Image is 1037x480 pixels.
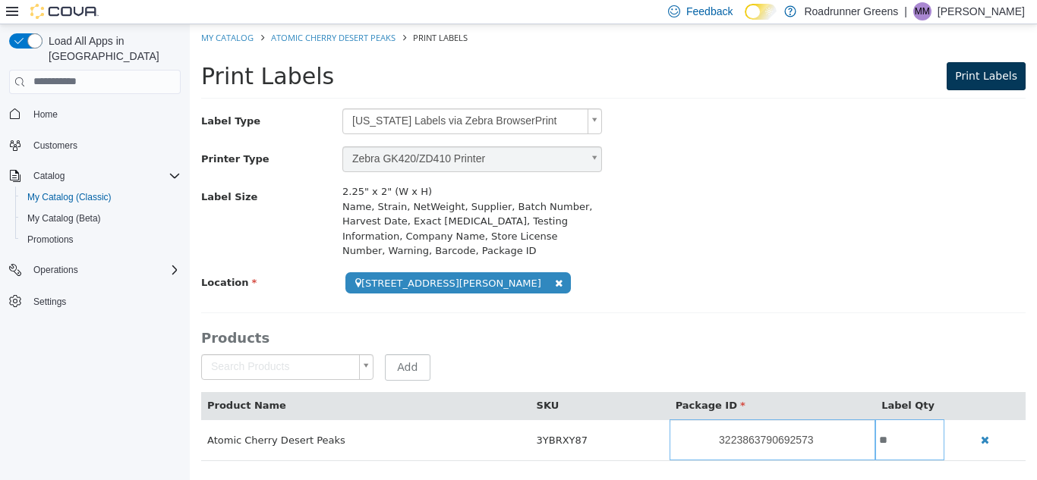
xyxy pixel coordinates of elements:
[33,140,77,152] span: Customers
[33,296,66,308] span: Settings
[30,4,99,19] img: Cova
[11,8,64,19] a: My Catalog
[27,105,64,124] a: Home
[27,261,84,279] button: Operations
[27,105,181,124] span: Home
[81,8,206,19] a: Atomic Cherry Desert Peaks
[686,368,754,395] th: Label Qty
[11,395,341,436] td: Atomic Cherry Desert Peaks
[15,229,187,250] button: Promotions
[153,175,412,234] div: Name, Strain, NetWeight, Supplier, Batch Number, Harvest Date, Exact [MEDICAL_DATA], Testing Info...
[33,108,58,121] span: Home
[486,375,556,387] span: Package ID
[223,8,278,19] span: Print Labels
[11,253,67,264] span: Location
[686,4,733,19] span: Feedback
[15,187,187,208] button: My Catalog (Classic)
[153,160,412,175] div: 2.25" x 2" (W x H)
[21,188,181,206] span: My Catalog (Classic)
[21,209,107,227] a: My Catalog (Beta)
[11,129,80,140] span: Printer Type
[153,84,412,110] a: [US_STATE] Labels via Zebra BrowserPrint
[804,2,898,20] p: Roadrunner Greens
[21,209,181,227] span: My Catalog (Beta)
[15,208,187,229] button: My Catalog (Beta)
[27,261,181,279] span: Operations
[153,85,392,109] span: [US_STATE] Labels via Zebra BrowserPrint
[3,103,187,125] button: Home
[27,167,181,185] span: Catalog
[27,234,74,246] span: Promotions
[3,259,187,281] button: Operations
[480,396,686,436] a: 3223863790692573
[11,91,71,102] span: Label Type
[156,248,381,270] span: [STREET_ADDRESS][PERSON_NAME]
[27,191,112,203] span: My Catalog (Classic)
[745,4,777,20] input: Dark Mode
[938,2,1025,20] p: [PERSON_NAME]
[27,212,101,224] span: My Catalog (Beta)
[33,170,65,182] span: Catalog
[341,395,480,436] td: 3YBRXY87
[11,305,836,322] h3: Products
[3,165,187,187] button: Catalog
[904,2,907,20] p: |
[27,293,72,311] a: Settings
[27,291,181,310] span: Settings
[21,188,118,206] a: My Catalog (Classic)
[12,331,163,355] span: Search Products
[153,123,392,147] span: Zebra GK420/ZD410 Printer
[757,38,836,66] button: Print Labels
[765,45,827,58] span: Print Labels
[3,290,187,312] button: Settings
[11,39,144,65] span: Print Labels
[195,330,241,356] button: Add
[9,97,181,352] nav: Complex example
[11,368,341,395] th: Product Name
[153,122,412,148] a: Zebra GK420/ZD410 Printer
[915,2,930,20] span: MM
[21,231,181,249] span: Promotions
[33,264,78,276] span: Operations
[27,136,84,155] a: Customers
[913,2,931,20] div: Meghan Morey
[341,368,480,395] th: SKU
[21,231,80,249] a: Promotions
[3,134,187,156] button: Customers
[27,167,71,185] button: Catalog
[11,167,68,178] span: Label Size
[27,136,181,155] span: Customers
[43,33,181,64] span: Load All Apps in [GEOGRAPHIC_DATA]
[11,330,184,356] a: Search Products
